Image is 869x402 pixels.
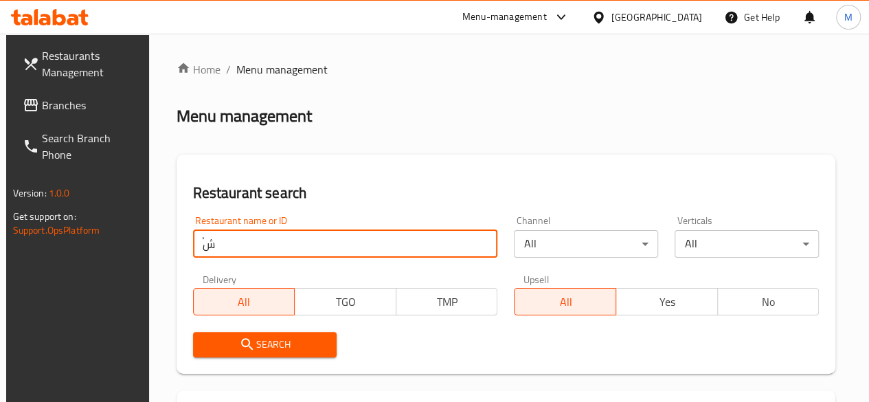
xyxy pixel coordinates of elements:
[42,47,140,80] span: Restaurants Management
[611,10,702,25] div: [GEOGRAPHIC_DATA]
[616,288,718,315] button: Yes
[13,184,47,202] span: Version:
[193,288,295,315] button: All
[177,61,221,78] a: Home
[12,122,151,171] a: Search Branch Phone
[523,274,549,284] label: Upsell
[514,230,658,258] div: All
[294,288,396,315] button: TGO
[462,9,547,25] div: Menu-management
[520,292,611,312] span: All
[12,89,151,122] a: Branches
[723,292,814,312] span: No
[49,184,70,202] span: 1.0.0
[193,230,498,258] input: Search for restaurant name or ID..
[193,332,337,357] button: Search
[193,183,820,203] h2: Restaurant search
[675,230,819,258] div: All
[236,61,328,78] span: Menu management
[717,288,820,315] button: No
[300,292,391,312] span: TGO
[844,10,853,25] span: M
[396,288,498,315] button: TMP
[13,221,100,239] a: Support.OpsPlatform
[12,39,151,89] a: Restaurants Management
[177,61,836,78] nav: breadcrumb
[42,130,140,163] span: Search Branch Phone
[13,208,76,225] span: Get support on:
[514,288,616,315] button: All
[622,292,712,312] span: Yes
[402,292,493,312] span: TMP
[203,274,237,284] label: Delivery
[42,97,140,113] span: Branches
[204,336,326,353] span: Search
[199,292,290,312] span: All
[226,61,231,78] li: /
[177,105,312,127] h2: Menu management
